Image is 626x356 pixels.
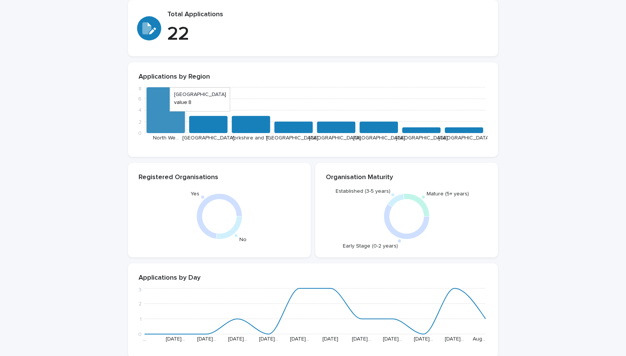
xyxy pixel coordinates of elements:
[139,302,142,307] tspan: 2
[228,336,247,342] text: [DATE]…
[239,237,247,243] text: No
[336,189,390,194] text: Established (3-5 years)
[167,11,489,19] p: Total Applications
[326,173,487,182] p: Organisation Maturity
[138,131,142,136] tspan: 0
[139,119,142,125] tspan: 2
[140,317,142,322] tspan: 1
[139,73,487,81] p: Applications by Region
[143,336,146,342] text: …
[138,97,142,102] tspan: 6
[309,135,364,141] text: [GEOGRAPHIC_DATA]…
[191,191,199,197] text: Yes
[138,108,142,113] tspan: 4
[290,336,309,342] text: [DATE]…
[343,243,398,249] text: Early Stage (0-2 years)
[352,336,371,342] text: [DATE]…
[153,135,179,141] text: North We…
[383,336,402,342] text: [DATE]…
[139,287,142,293] tspan: 3
[167,23,489,46] p: 22
[445,336,464,342] text: [DATE]…
[197,336,216,342] text: [DATE]…
[166,336,185,342] text: [DATE]…
[427,191,469,197] text: Mature (5+ years)
[139,173,300,182] p: Registered Organisations
[353,135,405,141] text: [GEOGRAPHIC_DATA]
[139,274,487,282] p: Applications by Day
[414,336,433,342] text: [DATE]…
[322,336,338,342] text: [DATE]
[182,135,234,141] text: [GEOGRAPHIC_DATA]
[473,336,486,342] text: Aug…
[266,135,322,141] text: [GEOGRAPHIC_DATA]…
[231,135,272,141] text: Yorkshire and T…
[438,135,490,141] text: [GEOGRAPHIC_DATA]
[259,336,278,342] text: [DATE]…
[396,135,448,141] text: [GEOGRAPHIC_DATA]
[139,86,142,91] tspan: 8
[138,332,142,337] tspan: 0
